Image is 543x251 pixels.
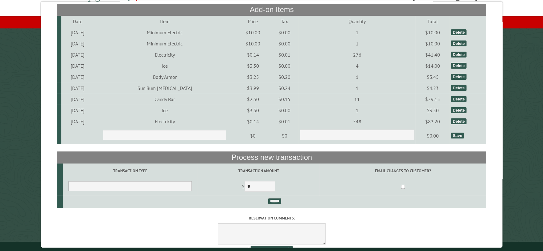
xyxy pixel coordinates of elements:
td: [DATE] [61,71,93,83]
td: [DATE] [61,83,93,94]
td: $2.50 [236,94,270,105]
td: Candy Bar [93,94,235,105]
td: $3.50 [236,60,270,71]
td: $ [197,178,320,196]
td: $3.25 [236,71,270,83]
td: $0.20 [270,71,298,83]
td: $3.99 [236,83,270,94]
td: $14.00 [415,60,450,71]
td: 1 [298,83,415,94]
td: $0.01 [270,49,298,60]
td: 1 [298,105,415,116]
td: Ice [93,105,235,116]
td: $41.40 [415,49,450,60]
td: Electricity [93,49,235,60]
td: $3.50 [236,105,270,116]
td: Price [236,16,270,27]
td: $0.00 [415,127,450,144]
td: $82.20 [415,116,450,127]
td: [DATE] [61,60,93,71]
td: [DATE] [61,49,93,60]
td: [DATE] [61,38,93,49]
td: 1 [298,27,415,38]
td: Quantity [298,16,415,27]
td: [DATE] [61,27,93,38]
td: $3.50 [415,105,450,116]
td: $0 [270,127,298,144]
div: Delete [450,52,466,57]
td: $0.01 [270,116,298,127]
td: $3.45 [415,71,450,83]
div: Delete [450,96,466,102]
td: Tax [270,16,298,27]
td: $29.15 [415,94,450,105]
label: Reservation comments: [57,215,486,221]
td: 276 [298,49,415,60]
td: Item [93,16,235,27]
th: Add-on Items [57,4,486,15]
td: Date [61,16,93,27]
td: $0.00 [270,27,298,38]
td: [DATE] [61,94,93,105]
td: Minimum Electric [93,38,235,49]
td: [DATE] [61,116,93,127]
th: Process new transaction [57,151,486,163]
td: $0.00 [270,60,298,71]
td: $10.00 [415,27,450,38]
td: Sun Bum [MEDICAL_DATA] [93,83,235,94]
td: $0.14 [236,49,270,60]
td: 1 [298,38,415,49]
div: Save [450,133,463,138]
label: Transaction Amount [198,168,319,174]
small: © Campground Commander LLC. All rights reserved. [237,244,306,248]
div: Delete [450,74,466,80]
td: Total [415,16,450,27]
td: Ice [93,60,235,71]
td: $0.15 [270,94,298,105]
td: Body Armor [93,71,235,83]
div: Delete [450,85,466,91]
label: Transaction Type [64,168,196,174]
td: $0.24 [270,83,298,94]
td: Minimum Electric [93,27,235,38]
td: 4 [298,60,415,71]
td: 1 [298,71,415,83]
td: Electricity [93,116,235,127]
div: Delete [450,63,466,69]
div: Delete [450,107,466,113]
td: $10.00 [415,38,450,49]
div: Delete [450,40,466,46]
label: Email changes to customer? [320,168,485,174]
td: 548 [298,116,415,127]
td: $4.23 [415,83,450,94]
div: Delete [450,29,466,35]
td: $0.00 [270,38,298,49]
td: $0.14 [236,116,270,127]
td: [DATE] [61,105,93,116]
div: Delete [450,118,466,124]
td: 11 [298,94,415,105]
td: $0.00 [270,105,298,116]
td: $0 [236,127,270,144]
td: $10.00 [236,27,270,38]
td: $10.00 [236,38,270,49]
